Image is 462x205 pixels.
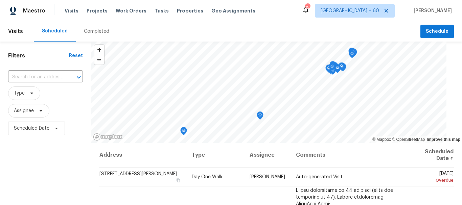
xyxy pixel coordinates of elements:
[348,48,355,58] div: Map marker
[426,27,448,36] span: Schedule
[74,73,84,82] button: Open
[8,24,23,39] span: Visits
[84,28,109,35] div: Completed
[329,63,336,73] div: Map marker
[91,42,446,143] canvas: Map
[392,137,425,142] a: OpenStreetMap
[350,49,357,59] div: Map marker
[420,25,454,39] button: Schedule
[372,137,391,142] a: Mapbox
[250,175,285,179] span: [PERSON_NAME]
[8,72,64,82] input: Search for an address...
[69,52,83,59] div: Reset
[211,7,255,14] span: Geo Assignments
[338,62,345,73] div: Map marker
[411,7,452,14] span: [PERSON_NAME]
[155,8,169,13] span: Tasks
[14,107,34,114] span: Assignee
[42,28,68,34] div: Scheduled
[94,45,104,55] button: Zoom in
[8,52,69,59] h1: Filters
[329,61,336,72] div: Map marker
[350,48,356,59] div: Map marker
[87,7,108,14] span: Projects
[94,55,104,65] button: Zoom out
[23,7,45,14] span: Maestro
[340,63,346,74] div: Map marker
[93,133,123,141] a: Mapbox homepage
[296,175,343,179] span: Auto-generated Visit
[192,175,223,179] span: Day One Walk
[244,143,291,168] th: Assignee
[349,50,355,60] div: Map marker
[414,177,454,184] div: Overdue
[99,143,187,168] th: Address
[331,62,338,73] div: Map marker
[116,7,146,14] span: Work Orders
[321,7,379,14] span: [GEOGRAPHIC_DATA] + 60
[65,7,78,14] span: Visits
[14,125,49,132] span: Scheduled Date
[186,143,244,168] th: Type
[409,143,454,168] th: Scheduled Date ↑
[257,111,263,122] div: Map marker
[414,171,454,184] span: [DATE]
[175,177,181,183] button: Copy Address
[14,90,25,97] span: Type
[99,172,177,176] span: [STREET_ADDRESS][PERSON_NAME]
[180,127,187,137] div: Map marker
[305,4,310,11] div: 751
[177,7,203,14] span: Properties
[325,65,332,75] div: Map marker
[427,137,460,142] a: Improve this map
[334,64,341,75] div: Map marker
[291,143,409,168] th: Comments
